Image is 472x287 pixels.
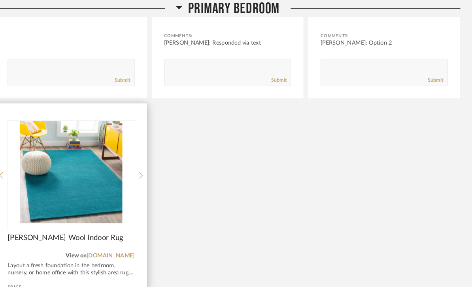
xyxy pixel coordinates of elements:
img: undefined [24,117,147,216]
div: Layout a fresh foundation in the bedroom, nursery, or home office with this stylish area rug.... [24,253,147,267]
div: 0 [24,117,147,216]
span: [PERSON_NAME] Wool Indoor Rug [24,225,147,234]
span: View on [80,244,100,250]
div: Comments: [326,31,449,39]
a: Submit [278,74,293,81]
span: Price [24,275,147,281]
div: Comments: [175,31,298,39]
div: [PERSON_NAME]: Responded via text [175,38,298,46]
a: Submit [429,74,444,81]
div: [PERSON_NAME]: Option 2 [326,38,449,46]
a: Submit [127,74,142,81]
a: [DOMAIN_NAME] [100,244,147,250]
